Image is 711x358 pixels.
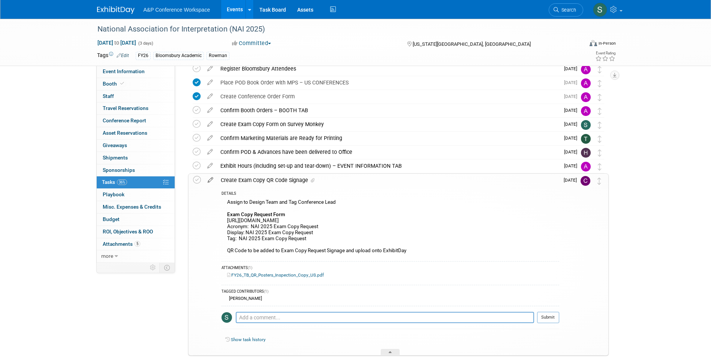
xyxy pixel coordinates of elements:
span: Event Information [103,68,145,74]
div: DETAILS [222,191,559,197]
a: edit [204,93,217,100]
span: to [113,40,120,46]
i: Move task [598,122,602,129]
a: Misc. Expenses & Credits [97,201,175,213]
div: TAGGED CONTRIBUTORS [222,289,559,295]
div: Event Format [539,39,616,50]
span: [US_STATE][GEOGRAPHIC_DATA], [GEOGRAPHIC_DATA] [413,41,531,47]
b: Exam Copy Request Form [227,212,285,217]
a: ROI, Objectives & ROO [97,226,175,238]
a: Sponsorships [97,164,175,176]
span: [DATE] [564,135,581,141]
span: Misc. Expenses & Credits [103,204,161,210]
span: (1) [248,266,252,270]
a: Travel Reservations [97,102,175,114]
span: Booth [103,81,126,87]
img: Samantha Klein [581,120,591,130]
span: Asset Reservations [103,130,147,136]
div: National Association for Interpretation (NAI 2025) [95,23,572,36]
a: Playbook [97,189,175,201]
a: edit [204,79,217,86]
a: edit [204,149,217,155]
td: Tags [97,51,129,60]
a: edit [204,65,217,72]
i: Move task [598,163,602,170]
td: Personalize Event Tab Strip [147,263,160,272]
span: Conference Report [103,117,146,123]
img: Hannah Siegel [581,148,591,158]
a: Shipments [97,152,175,164]
a: Budget [97,214,175,226]
div: Exhibit Hours (including set-up and tear-down) – EVENT INFORMATION TAB [217,159,560,172]
a: Giveaways [97,140,175,152]
img: Samantha Klein [222,312,232,323]
i: Move task [598,149,602,156]
img: Samantha Klein [593,3,607,17]
div: Rowman [207,52,229,60]
a: Tasks36% [97,176,175,188]
span: [DATE] [564,163,581,168]
span: Playbook [103,191,124,197]
span: [DATE] [564,66,581,71]
div: [PERSON_NAME] [227,296,262,301]
img: Amanda Oney [581,106,591,116]
span: Travel Reservations [103,105,148,111]
a: Staff [97,90,175,102]
a: edit [204,135,217,141]
a: Event Information [97,66,175,78]
span: Giveaways [103,142,127,148]
div: Confirm Booth Orders – BOOTH TAB [217,104,560,117]
td: Toggle Event Tabs [159,263,175,272]
div: Assign to Design Team and Tag Conference Lead [URL][DOMAIN_NAME] Acronym: NAI 2025 Exam Copy Requ... [222,197,559,257]
div: FY26 [136,52,151,60]
span: [DATE] [564,149,581,155]
span: more [101,253,113,259]
a: more [97,250,175,262]
a: edit [204,107,217,114]
span: Sponsorships [103,167,135,173]
i: Move task [598,66,602,73]
span: Search [559,7,576,13]
img: Amanda Oney [581,92,591,102]
span: A&P Conference Workspace [144,7,210,13]
i: Move task [598,135,602,143]
i: Move task [598,80,602,87]
a: Attachments5 [97,238,175,250]
span: 5 [135,241,140,247]
img: Christine Ritchlin [581,176,590,186]
span: Attachments [103,241,140,247]
a: FY26_TB_QR_Posters_Inspection_Copy_US.pdf [227,272,324,278]
img: Amanda Oney [581,65,591,74]
span: Shipments [103,155,128,161]
a: Conference Report [97,115,175,127]
span: (3 days) [138,41,153,46]
img: ExhibitDay [97,6,135,14]
div: Event Rating [595,51,615,55]
span: 36% [117,179,127,185]
a: Booth [97,78,175,90]
div: In-Person [598,41,616,46]
a: Search [549,3,583,17]
i: Move task [597,177,601,185]
a: edit [204,121,217,128]
span: ROI, Objectives & ROO [103,229,153,235]
img: Amanda Oney [581,78,591,88]
div: Create Exam Copy Form on Survey Monkey [217,118,560,131]
span: Budget [103,216,120,222]
span: (1) [264,289,268,293]
i: Booth reservation complete [120,81,124,86]
a: Edit [117,53,129,58]
a: Asset Reservations [97,127,175,139]
i: Move task [598,94,602,101]
a: edit [204,162,217,169]
div: Bloomsbury Academic [153,52,204,60]
span: [DATE] [564,80,581,85]
span: [DATE] [564,122,581,127]
span: Tasks [102,179,127,185]
a: Show task history [231,337,265,342]
div: Register Bloomsbury Attendees [217,62,560,75]
a: edit [204,177,217,184]
img: Taylor Thompson [581,134,591,144]
div: Confirm Marketing Materials are Ready for Printing [217,132,560,144]
i: Move task [598,108,602,115]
